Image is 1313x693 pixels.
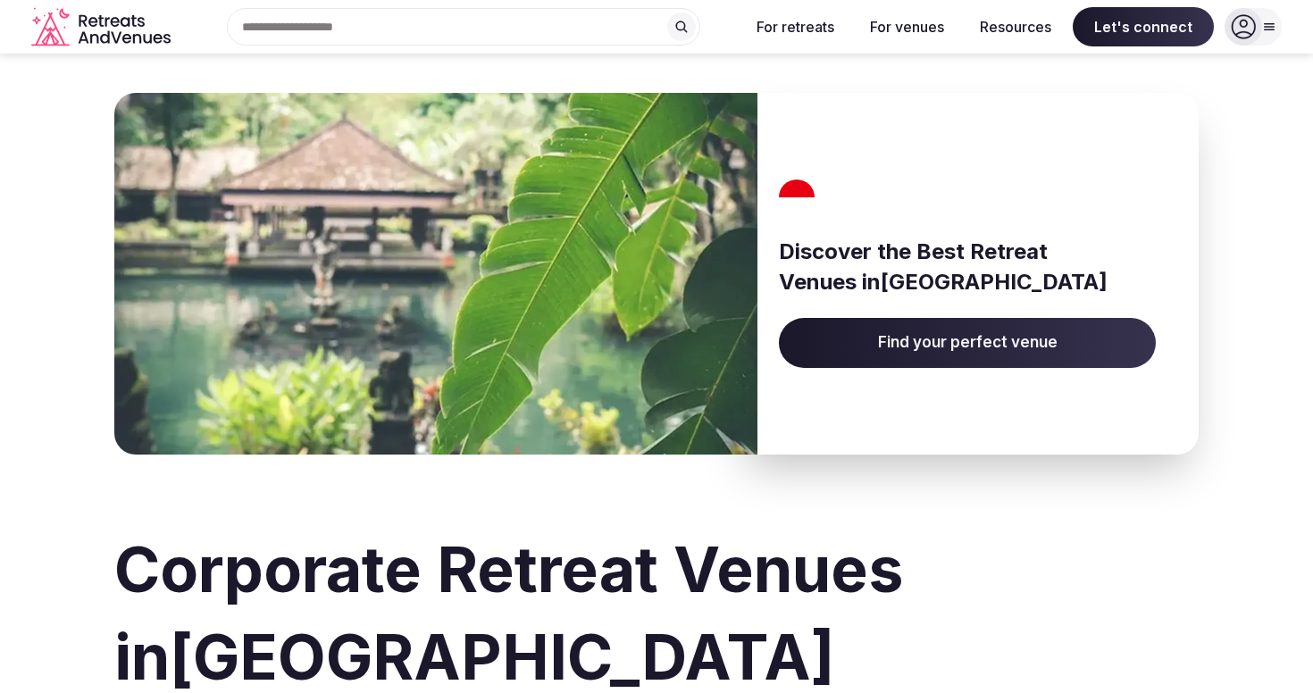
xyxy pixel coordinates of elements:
[1073,7,1214,46] span: Let's connect
[779,237,1156,296] h3: Discover the Best Retreat Venues in [GEOGRAPHIC_DATA]
[742,7,849,46] button: For retreats
[774,180,822,215] img: Indonesia's flag
[779,318,1156,368] a: Find your perfect venue
[966,7,1066,46] button: Resources
[114,93,757,455] img: Banner image for Indonesia representative of the country
[856,7,958,46] button: For venues
[31,7,174,47] svg: Retreats and Venues company logo
[31,7,174,47] a: Visit the homepage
